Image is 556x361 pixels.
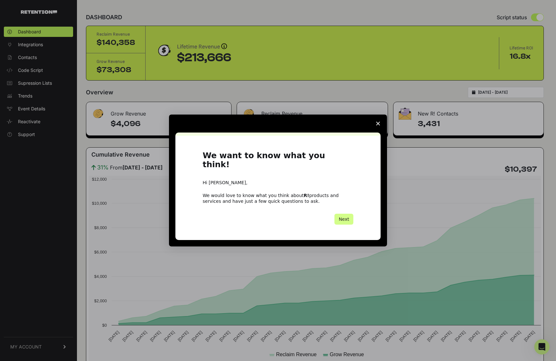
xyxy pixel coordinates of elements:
[203,151,353,173] h1: We want to know what you think!
[369,115,387,133] span: Close survey
[203,180,353,186] div: Hi [PERSON_NAME],
[334,214,353,225] button: Next
[304,193,309,198] b: R!
[203,193,353,204] div: We would love to know what you think about products and services and have just a few quick questi...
